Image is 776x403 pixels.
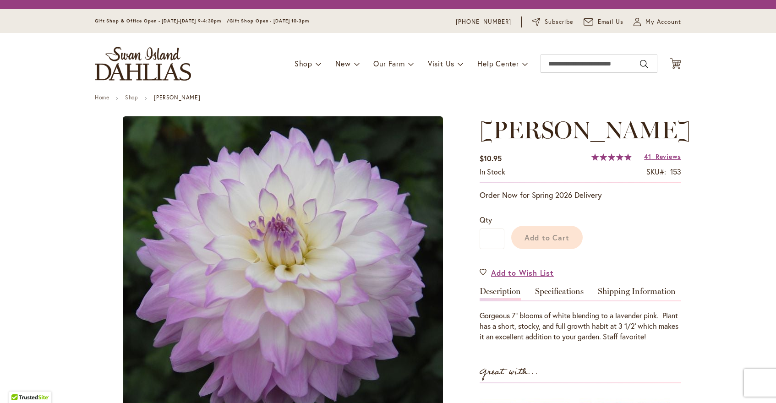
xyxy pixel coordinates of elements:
a: 41 Reviews [644,152,681,161]
a: Subscribe [532,17,574,27]
span: Reviews [656,152,681,161]
strong: SKU [646,167,666,176]
span: Help Center [477,59,519,68]
span: Our Farm [373,59,404,68]
span: My Account [645,17,681,27]
iframe: Launch Accessibility Center [7,370,33,396]
a: Email Us [584,17,624,27]
span: Visit Us [428,59,454,68]
div: 153 [670,167,681,177]
a: Description [480,287,521,300]
p: Order Now for Spring 2026 Delivery [480,190,681,201]
a: Home [95,94,109,101]
a: Shop [125,94,138,101]
div: 99% [591,153,632,161]
span: Gift Shop & Office Open - [DATE]-[DATE] 9-4:30pm / [95,18,230,24]
span: Add to Wish List [491,267,554,278]
span: Email Us [598,17,624,27]
span: In stock [480,167,505,176]
a: Specifications [535,287,584,300]
span: Subscribe [545,17,574,27]
div: Availability [480,167,505,177]
span: $10.95 [480,153,502,163]
span: Qty [480,215,492,224]
span: 41 [644,152,651,161]
a: store logo [95,47,191,81]
a: Shipping Information [598,287,676,300]
div: Gorgeous 7" blooms of white blending to a lavender pink. Plant has a short, stocky, and full grow... [480,310,681,342]
span: New [335,59,350,68]
strong: Great with... [480,365,538,380]
a: [PHONE_NUMBER] [456,17,511,27]
button: My Account [634,17,681,27]
strong: [PERSON_NAME] [154,94,200,101]
div: Detailed Product Info [480,287,681,342]
a: Add to Wish List [480,267,554,278]
span: Gift Shop Open - [DATE] 10-3pm [230,18,309,24]
span: Shop [295,59,312,68]
span: [PERSON_NAME] [480,115,691,144]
